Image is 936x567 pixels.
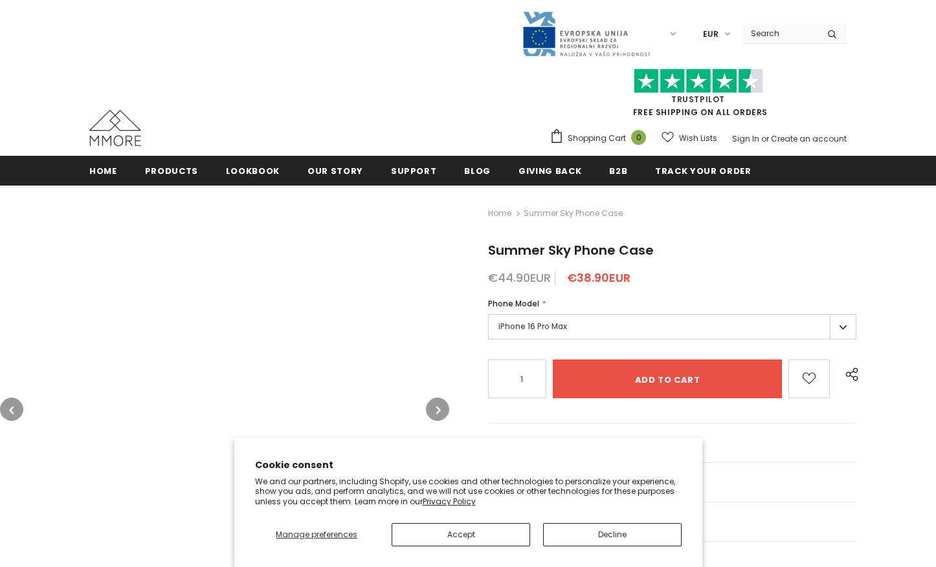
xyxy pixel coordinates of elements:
span: €44.90EUR [488,270,551,286]
span: Giving back [518,165,581,177]
span: €38.90EUR [567,270,630,286]
span: support [391,165,437,177]
span: Wish Lists [679,132,717,145]
a: B2B [609,156,627,185]
a: Home [488,206,511,221]
h2: Cookie consent [255,458,682,472]
button: Manage preferences [255,523,379,546]
label: iPhone 16 Pro Max [488,314,856,339]
a: Our Story [307,156,363,185]
a: Privacy Policy [423,496,476,507]
input: Add to cart [553,359,782,398]
span: Summer Sky Phone Case [488,241,654,259]
input: Search Site [743,24,818,43]
button: Decline [543,523,682,546]
span: Our Story [307,165,363,177]
a: Create an account [771,133,847,144]
span: B2B [609,165,627,177]
span: Phone Model [488,298,539,309]
span: Products [145,165,198,177]
span: EUR [703,28,719,41]
a: Trustpilot [671,94,725,105]
a: General Questions [488,423,856,462]
span: Blog [464,165,491,177]
img: MMORE Cases [89,110,141,146]
a: Track your order [655,156,751,185]
a: support [391,156,437,185]
a: Shopping Cart 0 [550,129,652,148]
a: Sign In [732,133,759,144]
span: Manage preferences [276,529,357,540]
span: Summer Sky Phone Case [524,206,623,221]
a: Blog [464,156,491,185]
span: Shopping Cart [568,132,626,145]
a: Giving back [518,156,581,185]
a: Javni Razpis [522,28,651,39]
span: FREE SHIPPING ON ALL ORDERS [550,74,847,118]
span: 0 [631,130,646,145]
span: Track your order [655,165,751,177]
span: or [761,133,769,144]
a: Home [89,156,117,185]
button: Accept [392,523,530,546]
span: Home [89,165,117,177]
img: Javni Razpis [522,10,651,58]
span: Lookbook [226,165,280,177]
img: Trust Pilot Stars [634,69,763,94]
span: General Questions [501,436,606,449]
a: Products [145,156,198,185]
a: Lookbook [226,156,280,185]
a: Wish Lists [662,127,717,149]
p: We and our partners, including Shopify, use cookies and other technologies to personalize your ex... [255,476,682,507]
